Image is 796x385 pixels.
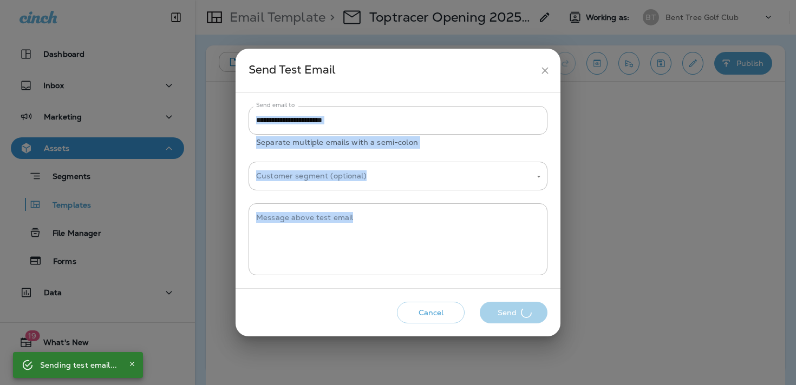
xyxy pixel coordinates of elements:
label: Send email to [256,101,295,109]
button: Cancel [397,302,465,324]
button: Open [534,172,544,182]
div: Send Test Email [249,61,535,81]
div: Sending test email... [40,355,117,375]
button: close [535,61,555,81]
p: Separate multiple emails with a semi-colon [256,136,540,149]
button: Close [126,357,139,370]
